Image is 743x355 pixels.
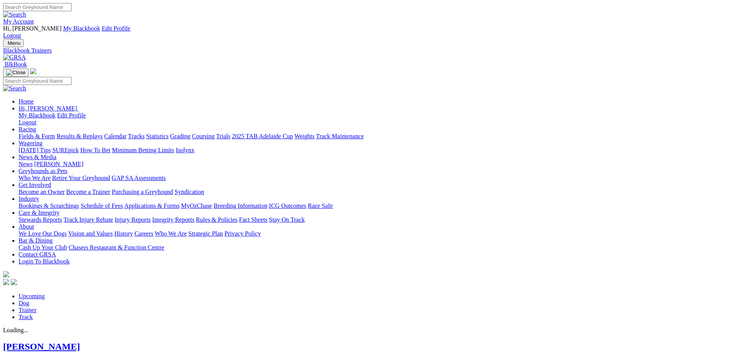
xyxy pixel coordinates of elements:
img: twitter.svg [11,279,17,285]
a: Contact GRSA [19,251,56,258]
a: Integrity Reports [152,216,194,223]
a: Rules & Policies [196,216,238,223]
img: GRSA [3,54,26,61]
a: Who We Are [155,230,187,237]
a: Edit Profile [102,25,130,32]
a: Privacy Policy [224,230,261,237]
a: 2025 TAB Adelaide Cup [232,133,293,139]
a: Coursing [192,133,215,139]
a: Home [19,98,34,105]
a: Chasers Restaurant & Function Centre [68,244,164,251]
a: We Love Our Dogs [19,230,67,237]
a: Dog [19,300,29,306]
div: Greyhounds as Pets [19,175,740,182]
a: Breeding Information [214,202,267,209]
a: Calendar [104,133,127,139]
a: News [19,161,33,167]
div: Get Involved [19,189,740,195]
a: Schedule of Fees [80,202,123,209]
div: About [19,230,740,237]
a: Become a Trainer [66,189,110,195]
div: Bar & Dining [19,244,740,251]
div: Wagering [19,147,740,154]
a: Injury Reports [115,216,151,223]
a: Get Involved [19,182,51,188]
a: Track [19,314,33,320]
a: Grading [170,133,190,139]
a: Minimum Betting Limits [112,147,174,153]
button: Toggle navigation [3,39,24,47]
a: [PERSON_NAME] [3,341,80,352]
input: Search [3,77,72,85]
a: Track Injury Rebate [63,216,113,223]
a: Stay On Track [269,216,305,223]
a: Racing [19,126,36,132]
a: Login To Blackbook [19,258,70,265]
a: Logout [19,119,36,126]
a: Wagering [19,140,43,146]
a: Purchasing a Greyhound [112,189,173,195]
a: Who We Are [19,175,51,181]
a: [PERSON_NAME] [34,161,83,167]
button: Toggle navigation [3,68,29,77]
div: Care & Integrity [19,216,740,223]
a: MyOzChase [181,202,212,209]
div: News & Media [19,161,740,168]
span: Loading... [3,327,28,333]
a: Trainer [19,307,37,313]
a: Bar & Dining [19,237,53,244]
a: [DATE] Tips [19,147,51,153]
a: Race Safe [308,202,332,209]
input: Search [3,3,72,11]
a: Syndication [175,189,204,195]
a: Isolynx [176,147,194,153]
a: My Blackbook [19,112,56,119]
a: Applications & Forms [124,202,180,209]
a: My Blackbook [63,25,100,32]
span: Hi, [PERSON_NAME] [3,25,62,32]
a: Fact Sheets [239,216,267,223]
img: Close [6,70,26,76]
a: Fields & Form [19,133,55,139]
a: Trials [216,133,230,139]
a: Vision and Values [68,230,113,237]
span: BlkBook [5,61,27,68]
div: Industry [19,202,740,209]
a: News & Media [19,154,56,160]
a: Weights [294,133,315,139]
a: Careers [134,230,153,237]
a: My Account [3,18,34,25]
a: Become an Owner [19,189,65,195]
a: Upcoming [19,293,45,299]
a: Retire Your Greyhound [52,175,110,181]
a: Industry [19,195,39,202]
span: Hi, [PERSON_NAME] [19,105,77,112]
a: Results & Replays [56,133,103,139]
a: Stewards Reports [19,216,62,223]
a: Care & Integrity [19,209,60,216]
a: Greyhounds as Pets [19,168,67,174]
a: BlkBook [3,61,27,68]
a: Statistics [146,133,169,139]
div: My Account [3,25,740,39]
a: About [19,223,34,230]
a: GAP SA Assessments [112,175,166,181]
img: logo-grsa-white.png [3,271,9,277]
a: History [114,230,133,237]
a: ICG Outcomes [269,202,306,209]
a: Strategic Plan [188,230,223,237]
img: Search [3,85,26,92]
a: SUREpick [52,147,79,153]
img: Search [3,11,26,18]
img: facebook.svg [3,279,9,285]
a: How To Bet [80,147,111,153]
span: Menu [8,40,21,46]
div: Racing [19,133,740,140]
div: Hi, [PERSON_NAME] [19,112,740,126]
a: Blackbook Trainers [3,47,740,54]
a: Edit Profile [57,112,86,119]
a: Cash Up Your Club [19,244,67,251]
a: Tracks [128,133,145,139]
img: logo-grsa-white.png [30,68,36,74]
